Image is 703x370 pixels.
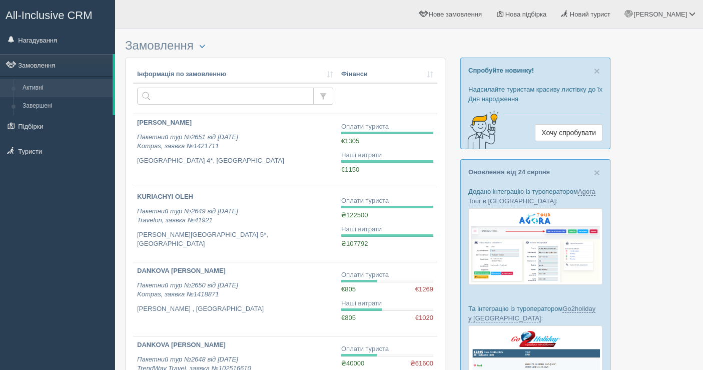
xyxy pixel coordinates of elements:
div: Оплати туриста [341,270,433,280]
span: €1150 [341,166,359,173]
button: Close [594,167,600,178]
div: Наші витрати [341,299,433,308]
span: ₴61600 [410,359,433,368]
a: Хочу спробувати [535,124,602,141]
a: DANKOVA [PERSON_NAME] Пакетний тур №2650 від [DATE]Kompas, заявка №1418871 [PERSON_NAME] , [GEOGR... [133,262,337,336]
span: ₴40000 [341,359,364,367]
a: Фінанси [341,70,433,79]
a: Завершені [18,97,113,115]
span: All-Inclusive CRM [6,9,93,22]
div: Оплати туриста [341,344,433,354]
img: creative-idea-2907357.png [461,110,501,150]
b: DANKOVA [PERSON_NAME] [137,267,226,274]
span: ₴107792 [341,240,368,247]
p: Та інтеграцію із туроператором : [468,304,602,323]
span: ₴122500 [341,211,368,219]
span: × [594,65,600,77]
span: [PERSON_NAME] [633,11,687,18]
span: €805 [341,314,356,321]
i: Пакетний тур №2651 від [DATE] Kompas, заявка №1421711 [137,133,238,150]
b: [PERSON_NAME] [137,119,192,126]
b: KURIACHYI OLEH [137,193,193,200]
a: Інформація по замовленню [137,70,333,79]
span: Нове замовлення [429,11,482,18]
a: KURIACHYI OLEH Пакетний тур №2649 від [DATE]Travelon, заявка №41921 [PERSON_NAME][GEOGRAPHIC_DATA... [133,188,337,262]
a: Оновлення від 24 серпня [468,168,550,176]
b: DANKOVA [PERSON_NAME] [137,341,226,348]
span: €1305 [341,137,359,145]
p: Додано інтеграцію із туроператором : [468,187,602,206]
p: Надсилайте туристам красиву листівку до їх Дня народження [468,85,602,104]
i: Пакетний тур №2650 від [DATE] Kompas, заявка №1418871 [137,281,238,298]
i: Пакетний тур №2649 від [DATE] Travelon, заявка №41921 [137,207,238,224]
span: Новий турист [570,11,610,18]
span: €805 [341,285,356,293]
h3: Замовлення [125,39,445,53]
div: Оплати туриста [341,122,433,132]
input: Пошук за номером замовлення, ПІБ або паспортом туриста [137,88,314,105]
p: [PERSON_NAME][GEOGRAPHIC_DATA] 5*, [GEOGRAPHIC_DATA] [137,230,333,249]
div: Наші витрати [341,151,433,160]
button: Close [594,66,600,76]
span: × [594,167,600,178]
p: Спробуйте новинку! [468,66,602,75]
p: [PERSON_NAME] , [GEOGRAPHIC_DATA] [137,304,333,314]
div: Наші витрати [341,225,433,234]
a: Активні [18,79,113,97]
a: All-Inclusive CRM [1,1,115,28]
span: €1269 [415,285,433,294]
a: Agora Tour в [GEOGRAPHIC_DATA] [468,188,595,205]
div: Оплати туриста [341,196,433,206]
span: €1020 [415,313,433,323]
a: [PERSON_NAME] Пакетний тур №2651 від [DATE]Kompas, заявка №1421711 [GEOGRAPHIC_DATA] 4*, [GEOGRAP... [133,114,337,188]
span: Нова підбірка [505,11,547,18]
p: [GEOGRAPHIC_DATA] 4*, [GEOGRAPHIC_DATA] [137,156,333,166]
img: agora-tour-%D0%B7%D0%B0%D1%8F%D0%B2%D0%BA%D0%B8-%D1%81%D1%80%D0%BC-%D0%B4%D0%BB%D1%8F-%D1%82%D1%8... [468,208,602,285]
